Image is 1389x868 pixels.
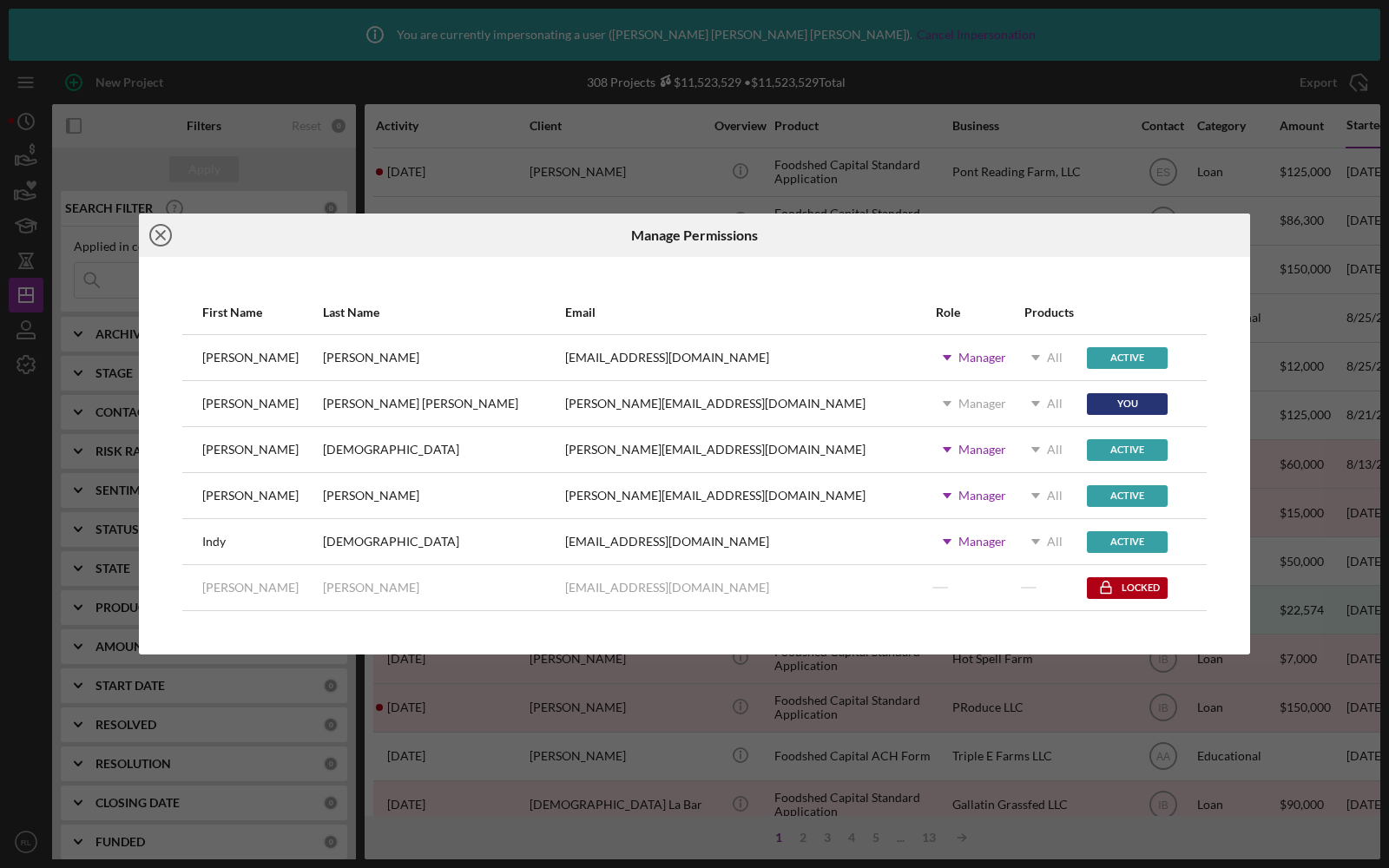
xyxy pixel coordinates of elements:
[958,351,1006,365] div: Manager
[202,489,299,503] div: [PERSON_NAME]
[565,351,769,365] div: [EMAIL_ADDRESS][DOMAIN_NAME]
[565,306,934,319] div: Email
[1087,531,1168,553] div: Active
[631,227,758,243] h6: Manage Permissions
[323,443,459,457] div: [DEMOGRAPHIC_DATA]
[1087,347,1168,369] div: Active
[565,489,866,503] div: [PERSON_NAME][EMAIL_ADDRESS][DOMAIN_NAME]
[202,306,321,319] div: First Name
[323,535,459,549] div: [DEMOGRAPHIC_DATA]
[202,443,299,457] div: [PERSON_NAME]
[565,581,769,595] div: [EMAIL_ADDRESS][DOMAIN_NAME]
[958,489,1006,503] div: Manager
[323,351,419,365] div: [PERSON_NAME]
[958,443,1006,457] div: Manager
[936,306,1023,319] div: Role
[323,397,518,411] div: [PERSON_NAME] [PERSON_NAME]
[1024,306,1085,319] div: Products
[565,535,769,549] div: [EMAIL_ADDRESS][DOMAIN_NAME]
[323,489,419,503] div: [PERSON_NAME]
[1087,485,1168,507] div: Active
[958,397,1006,411] div: Manager
[1087,577,1168,599] div: Locked
[565,443,866,457] div: [PERSON_NAME][EMAIL_ADDRESS][DOMAIN_NAME]
[323,581,419,595] div: [PERSON_NAME]
[202,581,299,595] div: [PERSON_NAME]
[202,535,226,549] div: Indy
[202,351,299,365] div: [PERSON_NAME]
[958,535,1006,549] div: Manager
[323,306,563,319] div: Last Name
[1087,393,1168,415] div: You
[1087,439,1168,461] div: Active
[202,397,299,411] div: [PERSON_NAME]
[565,397,866,411] div: [PERSON_NAME][EMAIL_ADDRESS][DOMAIN_NAME]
